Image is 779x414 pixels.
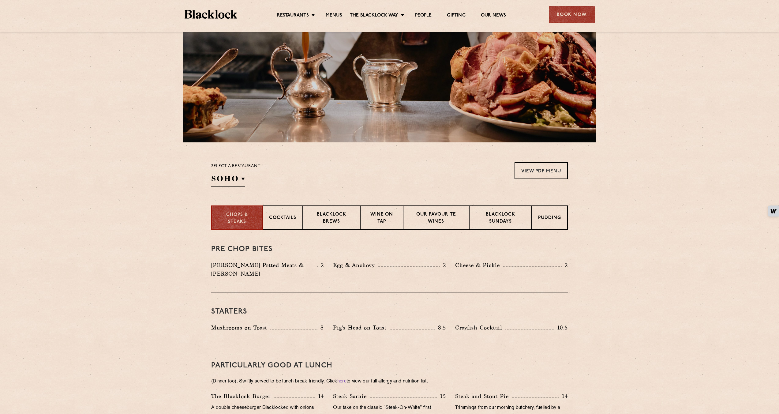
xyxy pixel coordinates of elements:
p: [PERSON_NAME] Potted Meats & [PERSON_NAME] [211,261,317,278]
p: Crayfish Cocktail [455,323,505,332]
p: Cheese & Pickle [455,261,503,269]
a: People [415,13,432,19]
div: Book Now [549,6,595,23]
p: Blacklock Sundays [476,211,525,226]
a: Our News [481,13,506,19]
a: Gifting [447,13,465,19]
p: 2 [440,261,446,269]
h3: Pre Chop Bites [211,245,568,253]
p: Steak and Stout Pie [455,392,512,401]
p: Wine on Tap [367,211,397,226]
p: Chops & Steaks [218,212,256,225]
p: 15 [437,392,446,400]
h3: PARTICULARLY GOOD AT LUNCH [211,362,568,370]
a: Restaurants [277,13,309,19]
p: Our favourite wines [410,211,463,226]
p: Pudding [538,215,561,222]
p: Blacklock Brews [309,211,354,226]
p: 8.5 [435,324,446,332]
p: Select a restaurant [211,162,260,170]
p: 14 [315,392,324,400]
p: Egg & Anchovy [333,261,378,269]
p: 2 [562,261,568,269]
p: 14 [559,392,568,400]
a: here [337,379,346,384]
a: The Blacklock Way [350,13,398,19]
h2: SOHO [211,173,245,187]
p: Steak Sarnie [333,392,370,401]
img: BL_Textured_Logo-footer-cropped.svg [185,10,238,19]
p: 2 [318,261,324,269]
a: Menus [326,13,342,19]
h3: Starters [211,308,568,316]
p: 10.5 [554,324,568,332]
p: 8 [317,324,324,332]
p: The Blacklock Burger [211,392,274,401]
p: (Dinner too). Swiftly served to be lunch-break-friendly. Click to view our full allergy and nutri... [211,377,568,386]
p: Pig's Head on Toast [333,323,390,332]
p: Cocktails [269,215,296,222]
p: Mushrooms on Toast [211,323,270,332]
a: View PDF Menu [515,162,568,179]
